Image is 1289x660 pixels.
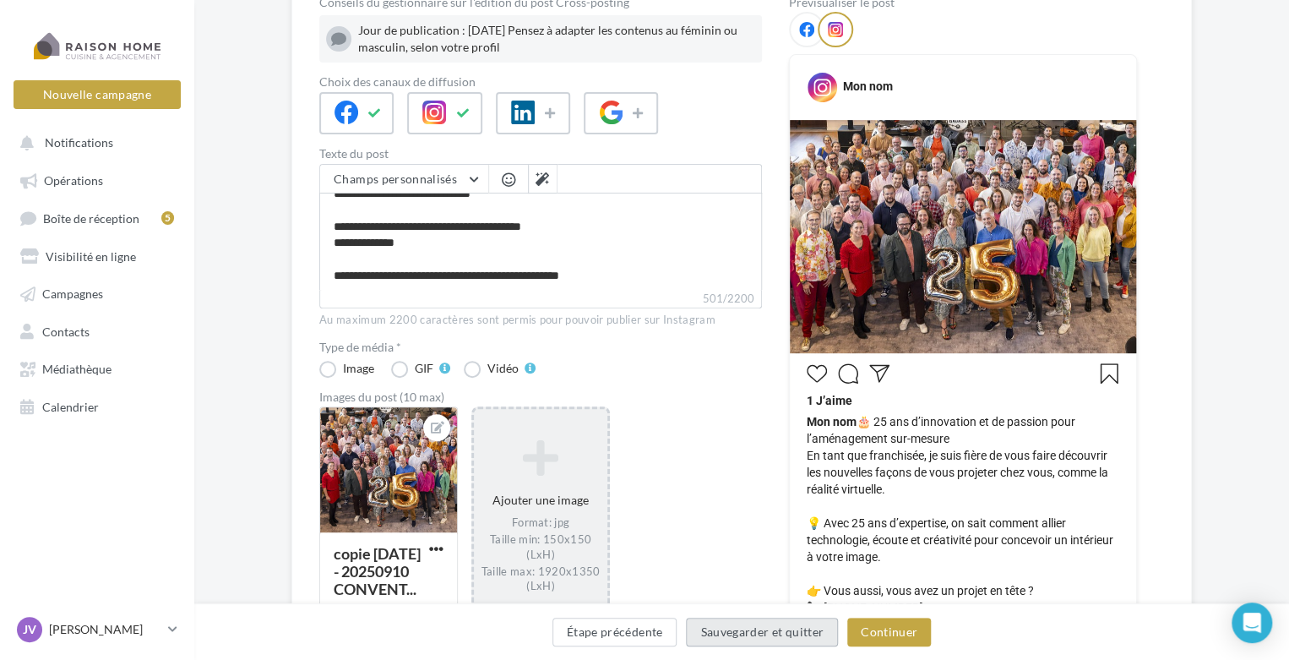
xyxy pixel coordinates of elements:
[10,240,184,270] a: Visibilité en ligne
[42,324,90,338] span: Contacts
[45,135,113,150] span: Notifications
[807,392,1119,413] div: 1 J’aime
[319,148,762,160] label: Texte du post
[42,399,99,413] span: Calendrier
[319,341,762,353] label: Type de média *
[320,165,488,194] button: Champs personnalisés
[10,164,184,194] a: Opérations
[1099,363,1119,384] svg: Enregistrer
[23,621,36,638] span: JV
[807,415,857,428] span: Mon nom
[807,413,1119,650] span: 🎂 25 ans d’innovation et de passion pour l’aménagement sur-mesure En tant que franchisée, je suis...
[49,621,161,638] p: [PERSON_NAME]
[10,277,184,308] a: Campagnes
[843,78,893,95] div: Mon nom
[807,363,827,384] svg: J’aime
[43,210,139,225] span: Boîte de réception
[334,544,421,598] div: copie [DATE] - 20250910 CONVENT...
[847,618,931,646] button: Continuer
[46,248,136,263] span: Visibilité en ligne
[14,80,181,109] button: Nouvelle campagne
[161,211,174,225] div: 5
[42,362,111,376] span: Médiathèque
[1232,603,1272,643] div: Open Intercom Messenger
[10,390,184,421] a: Calendrier
[552,618,677,646] button: Étape précédente
[358,22,755,56] div: Jour de publication : [DATE] Pensez à adapter les contenus au féminin ou masculin, selon votre pr...
[14,614,181,646] a: JV [PERSON_NAME]
[44,173,103,188] span: Opérations
[10,352,184,383] a: Médiathèque
[10,127,177,157] button: Notifications
[319,290,762,308] label: 501/2200
[319,76,762,88] label: Choix des canaux de diffusion
[343,363,374,374] div: Image
[487,363,519,374] div: Vidéo
[42,286,103,301] span: Campagnes
[319,313,762,328] div: Au maximum 2200 caractères sont permis pour pouvoir publier sur Instagram
[686,618,838,646] button: Sauvegarder et quitter
[10,202,184,233] a: Boîte de réception5
[319,391,762,403] div: Images du post (10 max)
[334,172,457,186] span: Champs personnalisés
[869,363,889,384] svg: Partager la publication
[10,315,184,346] a: Contacts
[838,363,858,384] svg: Commenter
[415,363,433,374] div: GIF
